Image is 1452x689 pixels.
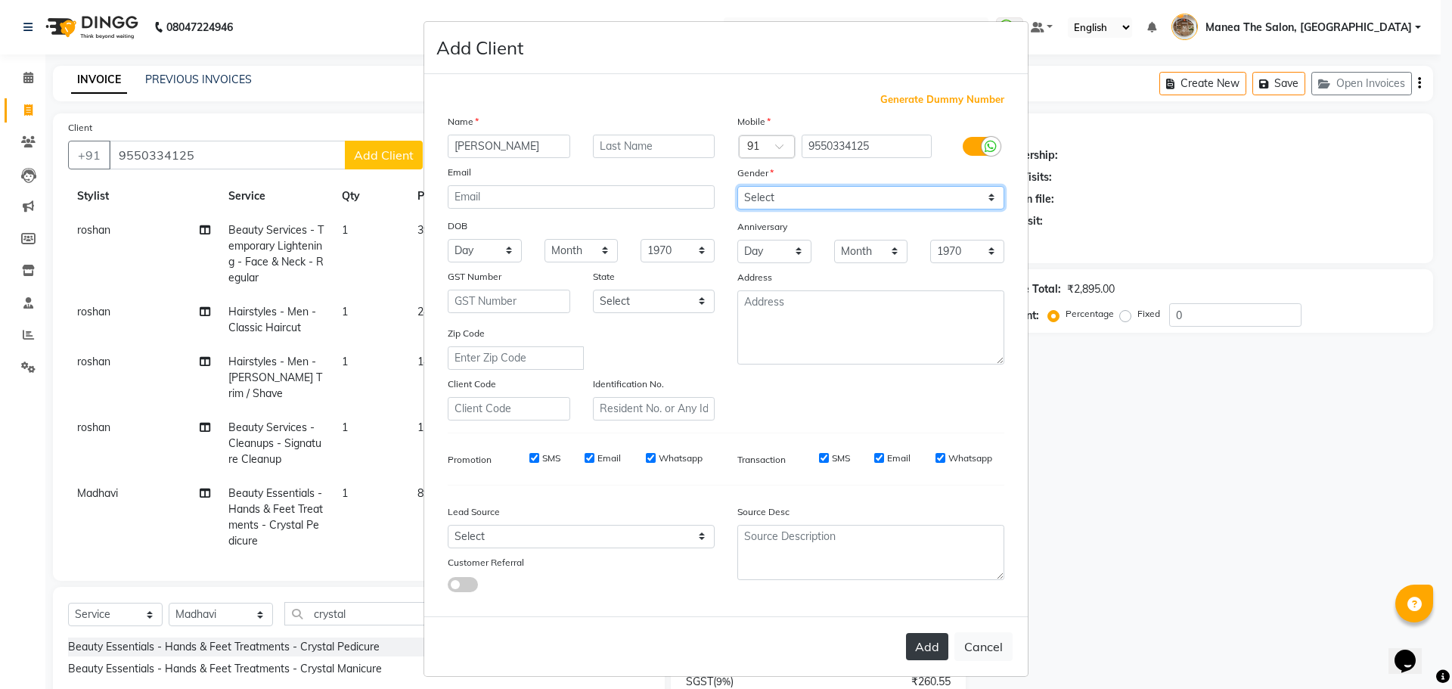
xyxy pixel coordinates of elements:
label: DOB [448,219,467,233]
label: Whatsapp [948,452,992,465]
label: Name [448,115,479,129]
label: Client Code [448,377,496,391]
label: Promotion [448,453,492,467]
label: Customer Referral [448,556,524,570]
label: State [593,270,615,284]
label: SMS [542,452,560,465]
label: Zip Code [448,327,485,340]
input: GST Number [448,290,570,313]
label: Lead Source [448,505,500,519]
input: Client Code [448,397,570,421]
input: First Name [448,135,570,158]
label: Email [597,452,621,465]
label: Gender [737,166,774,180]
iframe: chat widget [1388,628,1437,674]
label: Identification No. [593,377,664,391]
input: Last Name [593,135,715,158]
label: Email [448,166,471,179]
label: Transaction [737,453,786,467]
label: Email [887,452,911,465]
label: Whatsapp [659,452,703,465]
label: SMS [832,452,850,465]
input: Email [448,185,715,209]
button: Add [906,633,948,660]
button: Cancel [954,632,1013,661]
input: Resident No. or Any Id [593,397,715,421]
h4: Add Client [436,34,523,61]
label: Anniversary [737,220,787,234]
label: Mobile [737,115,771,129]
input: Enter Zip Code [448,346,584,370]
label: Address [737,271,772,284]
label: Source Desc [737,505,790,519]
input: Mobile [802,135,932,158]
span: Generate Dummy Number [880,92,1004,107]
label: GST Number [448,270,501,284]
